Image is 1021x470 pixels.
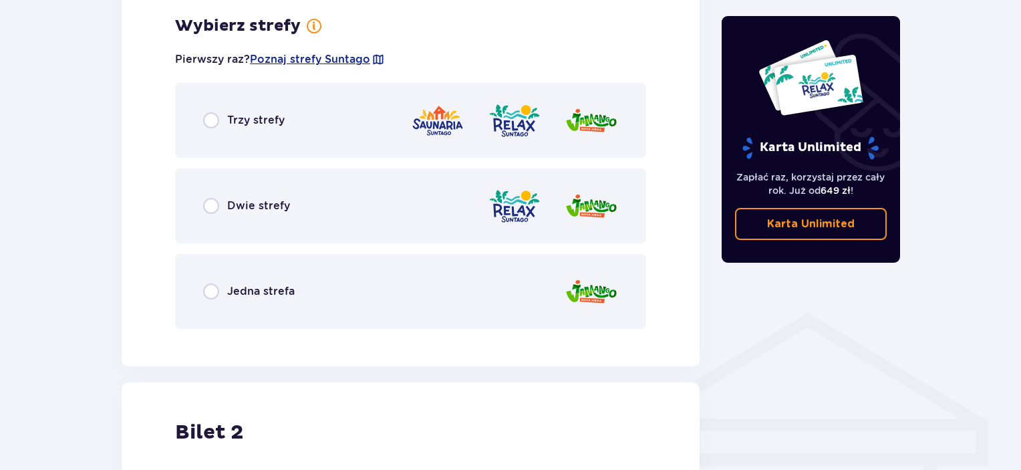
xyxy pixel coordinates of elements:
[821,185,851,196] span: 649 zł
[488,187,541,225] img: zone logo
[565,187,618,225] img: zone logo
[735,208,887,240] a: Karta Unlimited
[488,102,541,140] img: zone logo
[227,113,285,128] p: Trzy strefy
[411,102,464,140] img: zone logo
[175,52,385,67] p: Pierwszy raz?
[565,102,618,140] img: zone logo
[250,52,370,67] a: Poznaj strefy Suntago
[735,170,887,197] p: Zapłać raz, korzystaj przez cały rok. Już od !
[767,217,855,231] p: Karta Unlimited
[175,420,243,445] p: Bilet 2
[741,136,880,160] p: Karta Unlimited
[565,273,618,311] img: zone logo
[227,284,295,299] p: Jedna strefa
[227,199,290,213] p: Dwie strefy
[175,16,301,36] p: Wybierz strefy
